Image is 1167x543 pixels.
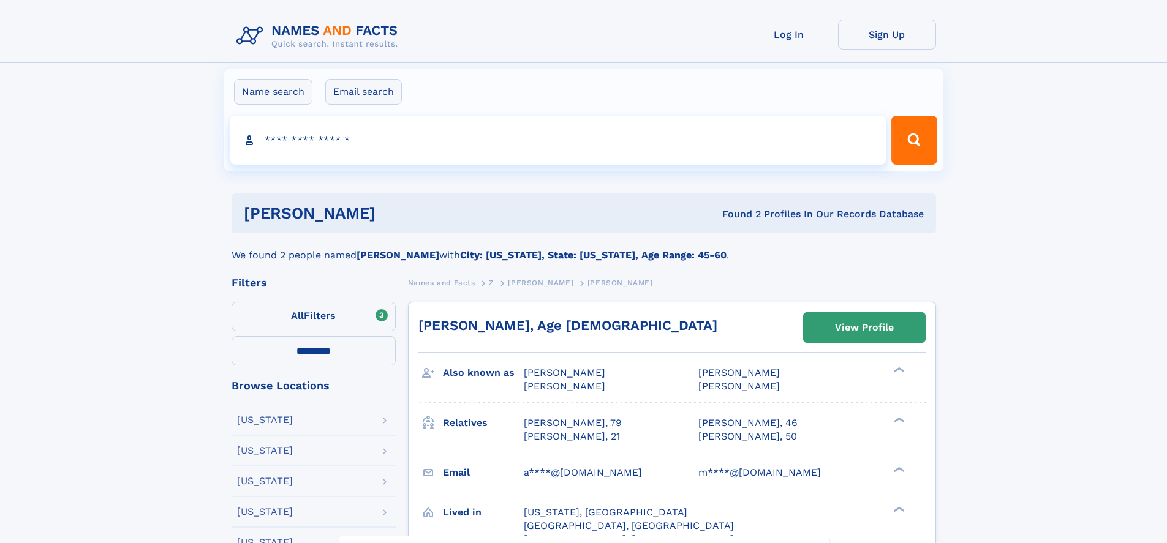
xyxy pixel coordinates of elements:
[891,366,905,374] div: ❯
[698,416,798,430] a: [PERSON_NAME], 46
[891,465,905,473] div: ❯
[234,79,312,105] label: Name search
[443,502,524,523] h3: Lived in
[443,413,524,433] h3: Relatives
[740,20,838,50] a: Log In
[237,415,293,425] div: [US_STATE]
[698,380,780,392] span: [PERSON_NAME]
[524,416,622,430] a: [PERSON_NAME], 79
[325,79,402,105] label: Email search
[587,279,653,287] span: [PERSON_NAME]
[232,380,396,391] div: Browse Locations
[408,275,475,290] a: Names and Facts
[357,249,439,261] b: [PERSON_NAME]
[460,249,727,261] b: City: [US_STATE], State: [US_STATE], Age Range: 45-60
[232,233,936,263] div: We found 2 people named with .
[508,275,573,290] a: [PERSON_NAME]
[237,476,293,486] div: [US_STATE]
[891,116,937,165] button: Search Button
[232,20,408,53] img: Logo Names and Facts
[232,277,396,288] div: Filters
[891,505,905,513] div: ❯
[418,318,717,333] a: [PERSON_NAME], Age [DEMOGRAPHIC_DATA]
[230,116,886,165] input: search input
[443,462,524,483] h3: Email
[698,367,780,378] span: [PERSON_NAME]
[237,446,293,455] div: [US_STATE]
[891,416,905,424] div: ❯
[489,275,494,290] a: Z
[291,310,304,321] span: All
[838,20,936,50] a: Sign Up
[524,520,734,531] span: [GEOGRAPHIC_DATA], [GEOGRAPHIC_DATA]
[524,367,605,378] span: [PERSON_NAME]
[237,507,293,517] div: [US_STATE]
[524,430,620,443] a: [PERSON_NAME], 21
[244,206,549,221] h1: [PERSON_NAME]
[698,430,797,443] a: [PERSON_NAME], 50
[549,208,924,221] div: Found 2 Profiles In Our Records Database
[804,313,925,342] a: View Profile
[508,279,573,287] span: [PERSON_NAME]
[524,380,605,392] span: [PERSON_NAME]
[232,302,396,331] label: Filters
[835,313,894,342] div: View Profile
[489,279,494,287] span: Z
[443,362,524,383] h3: Also known as
[524,506,687,518] span: [US_STATE], [GEOGRAPHIC_DATA]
